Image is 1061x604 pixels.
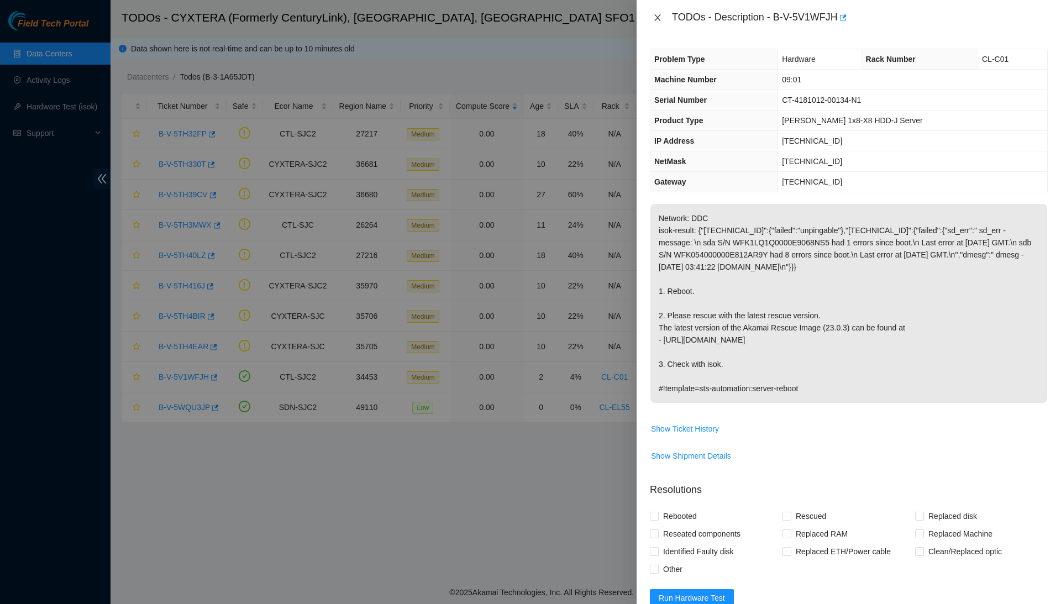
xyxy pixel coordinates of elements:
span: Run Hardware Test [659,592,725,604]
span: Replaced RAM [791,525,852,543]
span: Other [659,560,687,578]
span: IP Address [654,136,694,145]
span: [PERSON_NAME] 1x8-X8 HDD-J Server [782,116,922,125]
span: Serial Number [654,96,707,104]
span: [TECHNICAL_ID] [782,177,842,186]
span: Hardware [782,55,816,64]
button: Close [650,13,665,23]
span: Reseated components [659,525,745,543]
span: 09:01 [782,75,801,84]
span: Rebooted [659,507,701,525]
span: Replaced ETH/Power cable [791,543,895,560]
span: Product Type [654,116,703,125]
span: [TECHNICAL_ID] [782,157,842,166]
span: Show Shipment Details [651,450,731,462]
span: Gateway [654,177,686,186]
span: close [653,13,662,22]
span: Replaced disk [924,507,981,525]
div: TODOs - Description - B-V-5V1WFJH [672,9,1048,27]
span: [TECHNICAL_ID] [782,136,842,145]
span: Rescued [791,507,831,525]
p: Resolutions [650,474,1048,497]
span: NetMask [654,157,686,166]
span: Clean/Replaced optic [924,543,1006,560]
p: Network: DDC isok-result: {"[TECHNICAL_ID]":{"failed":"unpingable"},"[TECHNICAL_ID]":{"failed":{"... [650,204,1047,403]
span: Replaced Machine [924,525,997,543]
span: Machine Number [654,75,717,84]
span: CL-C01 [982,55,1009,64]
span: Rack Number [866,55,916,64]
span: Show Ticket History [651,423,719,435]
span: Problem Type [654,55,705,64]
button: Show Ticket History [650,420,719,438]
span: Identified Faulty disk [659,543,738,560]
span: CT-4181012-00134-N1 [782,96,861,104]
button: Show Shipment Details [650,447,732,465]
